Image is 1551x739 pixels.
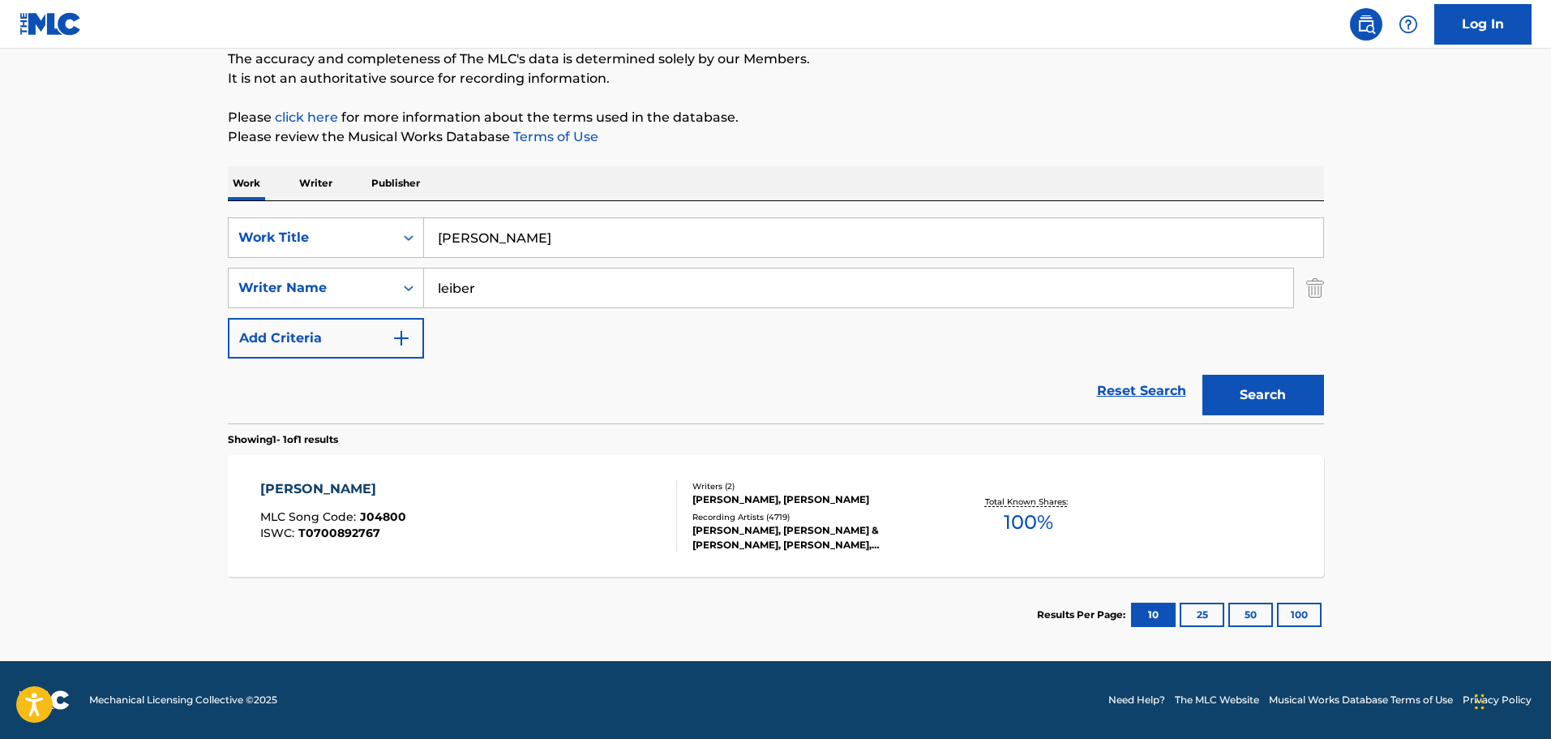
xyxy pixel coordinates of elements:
button: 50 [1228,603,1273,627]
p: Results Per Page: [1037,608,1129,622]
div: [PERSON_NAME], [PERSON_NAME] [692,492,937,507]
div: Recording Artists ( 4719 ) [692,511,937,523]
button: Add Criteria [228,318,424,359]
span: T0700892767 [298,526,380,540]
p: Please for more information about the terms used in the database. [228,108,1324,127]
a: [PERSON_NAME]MLC Song Code:J04800ISWC:T0700892767Writers (2)[PERSON_NAME], [PERSON_NAME]Recording... [228,455,1324,577]
div: Writer Name [238,278,384,298]
p: Please review the Musical Works Database [228,127,1324,147]
div: Writers ( 2 ) [692,480,937,492]
form: Search Form [228,217,1324,423]
p: It is not an authoritative source for recording information. [228,69,1324,88]
p: Showing 1 - 1 of 1 results [228,432,338,447]
button: 10 [1131,603,1176,627]
button: Search [1202,375,1324,415]
span: ISWC : [260,526,298,540]
img: MLC Logo [19,12,82,36]
span: Mechanical Licensing Collective © 2025 [89,693,277,707]
a: Privacy Policy [1463,693,1532,707]
a: Public Search [1350,8,1382,41]
img: 9d2ae6d4665cec9f34b9.svg [392,329,411,348]
p: Publisher [366,166,425,200]
div: Help [1392,8,1425,41]
button: 100 [1277,603,1322,627]
img: Delete Criterion [1306,268,1324,308]
div: [PERSON_NAME] [260,479,406,499]
iframe: Chat Widget [1470,661,1551,739]
a: Log In [1434,4,1532,45]
span: J04800 [360,509,406,524]
img: help [1399,15,1418,34]
p: The accuracy and completeness of The MLC's data is determined solely by our Members. [228,49,1324,69]
span: 100 % [1004,508,1053,537]
p: Work [228,166,265,200]
a: Terms of Use [510,129,598,144]
a: Musical Works Database Terms of Use [1269,693,1453,707]
img: logo [19,690,70,710]
p: Writer [294,166,337,200]
span: MLC Song Code : [260,509,360,524]
p: Total Known Shares: [985,496,1072,508]
a: Need Help? [1108,693,1165,707]
a: The MLC Website [1175,693,1259,707]
button: 25 [1180,603,1224,627]
img: search [1356,15,1376,34]
a: Reset Search [1089,373,1194,409]
div: Drag [1475,677,1485,726]
div: Work Title [238,228,384,247]
div: [PERSON_NAME], [PERSON_NAME] & [PERSON_NAME], [PERSON_NAME], [PERSON_NAME], [PERSON_NAME], [PERSO... [692,523,937,552]
a: click here [275,110,338,125]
